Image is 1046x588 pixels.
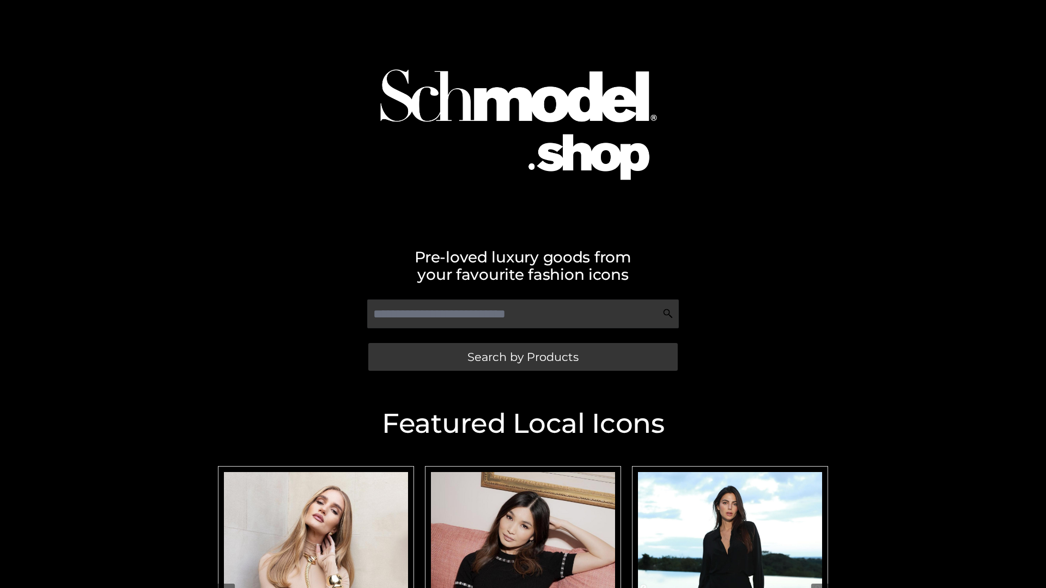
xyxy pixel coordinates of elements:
h2: Pre-loved luxury goods from your favourite fashion icons [212,248,834,283]
a: Search by Products [368,343,678,371]
span: Search by Products [467,351,579,363]
img: Search Icon [662,308,673,319]
h2: Featured Local Icons​ [212,410,834,437]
